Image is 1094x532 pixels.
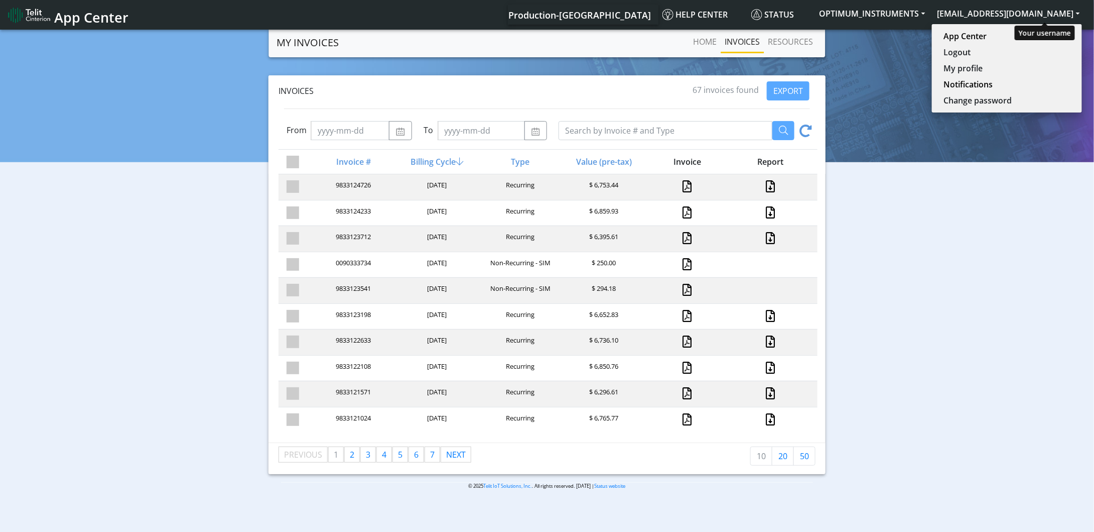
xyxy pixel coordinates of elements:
div: Invoice [645,156,728,168]
div: $ 6,395.61 [561,232,644,246]
input: yyyy-mm-dd [438,121,525,140]
button: My profile [932,60,1082,76]
div: $ 6,765.77 [561,413,644,427]
img: logo-telit-cinterion-gw-new.png [8,7,50,23]
div: Recurring [478,206,561,220]
div: $ 250.00 [561,258,644,272]
div: Your username [1015,26,1075,40]
label: To [424,124,434,136]
div: 0090333734 [311,258,394,272]
div: 9833124726 [311,180,394,194]
span: App Center [54,8,128,27]
a: Status website [595,483,626,489]
span: 7 [430,449,435,460]
div: Non-Recurring - SIM [478,284,561,297]
button: Notifications [932,76,1082,92]
img: calendar.svg [395,128,405,136]
div: Recurring [478,232,561,246]
span: Help center [662,9,728,20]
div: [DATE] [394,362,478,375]
div: Non-Recurring - SIM [478,258,561,272]
div: 9833122108 [311,362,394,375]
button: App Center [932,28,1082,44]
button: Logout [932,44,1082,60]
div: Billing Cycle [394,156,478,168]
span: 4 [382,449,386,460]
div: $ 6,859.93 [561,206,644,220]
div: 9833122633 [311,336,394,349]
div: [DATE] [394,336,478,349]
a: INVOICES [721,32,764,52]
div: [DATE] [394,284,478,297]
div: [DATE] [394,310,478,324]
div: Recurring [478,180,561,194]
label: From [287,124,307,136]
img: knowledge.svg [662,9,673,20]
span: Previous [284,449,322,460]
a: MY INVOICES [277,33,339,53]
span: Production-[GEOGRAPHIC_DATA] [508,9,651,21]
a: Telit IoT Solutions, Inc. [484,483,532,489]
a: 50 [793,447,815,466]
div: Invoice # [311,156,394,168]
button: EXPORT [767,81,809,100]
p: © 2025 . All rights reserved. [DATE] | [281,482,813,490]
div: $ 6,652.83 [561,310,644,324]
div: $ 6,753.44 [561,180,644,194]
span: 1 [334,449,338,460]
div: [DATE] [394,258,478,272]
span: Invoices [279,85,314,96]
img: calendar.svg [531,128,540,136]
div: Recurring [478,413,561,427]
ul: Pagination [279,447,472,463]
span: 5 [398,449,402,460]
div: 9833123541 [311,284,394,297]
a: Your current platform instance [508,5,650,25]
div: Type [478,156,561,168]
div: $ 6,296.61 [561,387,644,401]
span: 3 [366,449,370,460]
div: [DATE] [394,206,478,220]
div: [DATE] [394,387,478,401]
a: RESOURCES [764,32,817,52]
a: Home [690,32,721,52]
button: [EMAIL_ADDRESS][DOMAIN_NAME] [931,5,1086,23]
a: 20 [772,447,794,466]
div: [DATE] [394,180,478,194]
button: OPTIMUM_INSTRUMENTS [813,5,931,23]
span: 6 [414,449,419,460]
div: $ 294.18 [561,284,644,297]
div: 9833124233 [311,206,394,220]
span: 67 invoices found [693,84,759,95]
div: Value (pre-tax) [561,156,644,168]
div: Recurring [478,310,561,324]
div: $ 6,736.10 [561,336,644,349]
img: status.svg [751,9,762,20]
div: 9833121571 [311,387,394,401]
input: Search by Invoice # and Type [559,121,772,140]
a: App Center [944,30,1070,42]
a: App Center [8,4,127,26]
div: 9833121024 [311,413,394,427]
div: Recurring [478,362,561,375]
a: Help center [658,5,747,25]
div: $ 6,850.76 [561,362,644,375]
a: Notifications [944,78,1070,90]
div: Report [728,156,811,168]
input: yyyy-mm-dd [311,121,389,140]
div: Recurring [478,336,561,349]
a: Status [747,5,813,25]
span: Status [751,9,794,20]
div: [DATE] [394,232,478,246]
a: Next page [441,447,471,462]
div: 9833123712 [311,232,394,246]
div: [DATE] [394,413,478,427]
div: Recurring [478,387,561,401]
button: Change password [932,92,1082,109]
span: 2 [350,449,354,460]
div: 9833123198 [311,310,394,324]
